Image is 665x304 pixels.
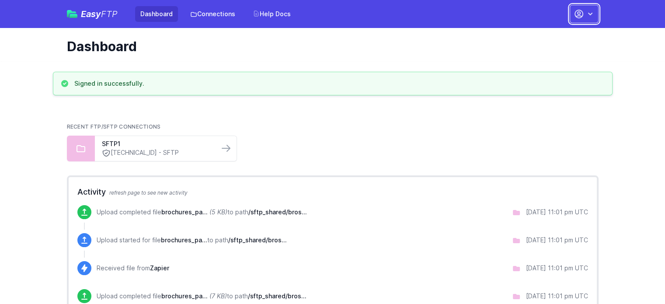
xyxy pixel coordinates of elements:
a: EasyFTP [67,10,118,18]
a: [TECHNICAL_ID] - SFTP [102,148,212,157]
div: [DATE] 11:01 pm UTC [526,236,588,245]
span: brochures_page_12_export_2025-08-27 .csv [161,236,207,244]
span: /sftp_shared/broschueren/csv_uploads [248,292,306,300]
div: [DATE] 11:01 pm UTC [526,264,588,273]
span: Zapier [150,264,169,272]
p: Upload completed file to path [97,292,306,301]
iframe: Drift Widget Chat Controller [621,260,655,294]
p: Received file from [97,264,169,273]
span: refresh page to see new activity [109,189,188,196]
a: Help Docs [247,6,296,22]
p: Upload completed file to path [97,208,307,217]
a: Connections [185,6,240,22]
span: brochures_page_12_export_2025-08-27 .csv [161,208,208,216]
p: Upload started for file to path [97,236,287,245]
a: SFTP1 [102,140,212,148]
span: FTP [101,9,118,19]
h1: Dashboard [67,38,592,54]
span: brochures_page_12_export_2025-08-26 .csv [161,292,208,300]
span: /sftp_shared/broschueren/csv_uploads [248,208,307,216]
i: (5 KB) [209,208,227,216]
div: [DATE] 11:01 pm UTC [526,292,588,301]
h2: Recent FTP/SFTP Connections [67,123,599,130]
span: /sftp_shared/broschueren/csv_uploads [228,236,287,244]
span: Easy [81,10,118,18]
i: (7 KB) [209,292,227,300]
h2: Activity [77,186,588,198]
a: Dashboard [135,6,178,22]
img: easyftp_logo.png [67,10,77,18]
div: [DATE] 11:01 pm UTC [526,208,588,217]
h3: Signed in successfully. [74,79,144,88]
